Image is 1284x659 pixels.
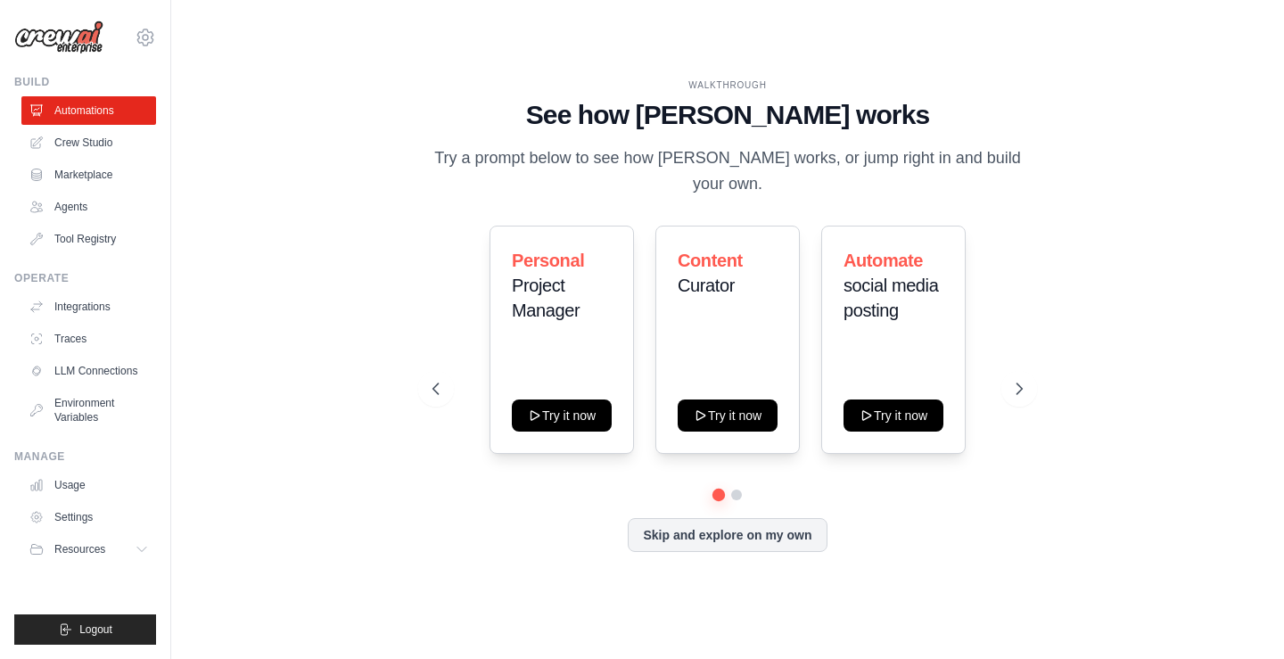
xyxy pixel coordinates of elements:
div: Operate [14,271,156,285]
a: Environment Variables [21,389,156,432]
span: Personal [512,251,584,270]
div: Build [14,75,156,89]
a: Integrations [21,292,156,321]
button: Try it now [678,400,778,432]
a: LLM Connections [21,357,156,385]
a: Automations [21,96,156,125]
span: Resources [54,542,105,556]
span: Automate [844,251,923,270]
a: Marketplace [21,161,156,189]
img: Logo [14,21,103,54]
iframe: Chat Widget [1195,573,1284,659]
a: Crew Studio [21,128,156,157]
span: Logout [79,622,112,637]
a: Traces [21,325,156,353]
span: Curator [678,276,735,295]
span: Content [678,251,743,270]
div: Manage [14,449,156,464]
a: Settings [21,503,156,531]
button: Try it now [512,400,612,432]
a: Agents [21,193,156,221]
span: Project Manager [512,276,580,320]
div: WALKTHROUGH [432,78,1023,92]
button: Logout [14,614,156,645]
button: Skip and explore on my own [628,518,827,552]
h1: See how [PERSON_NAME] works [432,99,1023,131]
a: Usage [21,471,156,499]
span: social media posting [844,276,938,320]
p: Try a prompt below to see how [PERSON_NAME] works, or jump right in and build your own. [432,145,1023,198]
button: Try it now [844,400,943,432]
a: Tool Registry [21,225,156,253]
button: Resources [21,535,156,564]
